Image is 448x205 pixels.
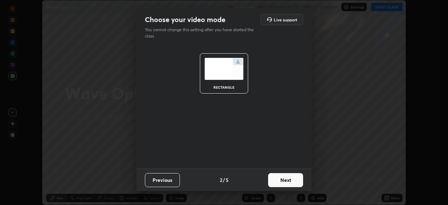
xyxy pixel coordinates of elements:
[145,15,225,24] h2: Choose your video mode
[145,173,180,187] button: Previous
[204,58,244,80] img: normalScreenIcon.ae25ed63.svg
[210,86,238,89] div: rectangle
[145,27,258,39] p: You cannot change this setting after you have started the class
[274,18,297,22] h5: Live support
[223,176,225,184] h4: /
[220,176,222,184] h4: 2
[226,176,229,184] h4: 5
[268,173,303,187] button: Next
